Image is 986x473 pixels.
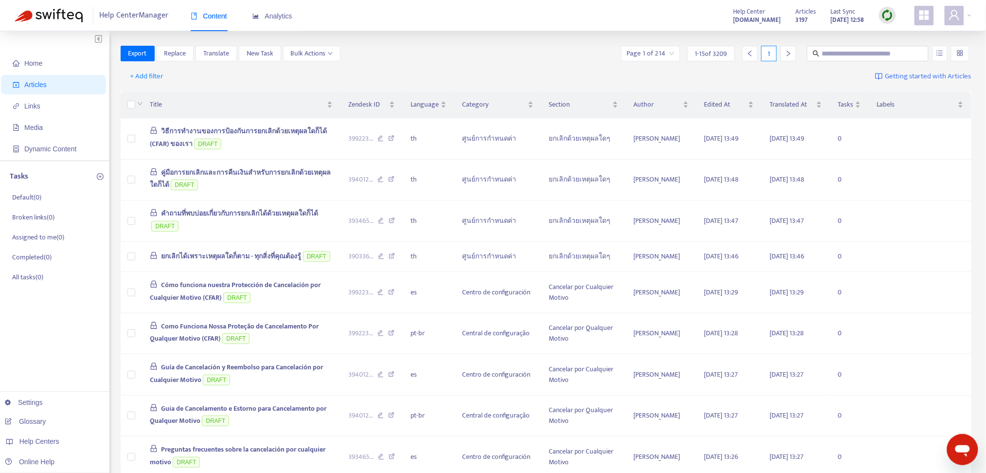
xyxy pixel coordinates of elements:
button: Export [121,46,155,61]
span: [DATE] 13:29 [770,287,804,298]
td: [PERSON_NAME] [626,200,697,242]
td: [PERSON_NAME] [626,242,697,273]
span: [DATE] 13:47 [770,215,804,226]
span: lock [150,363,158,370]
span: Links [24,102,40,110]
span: 394012 ... [348,369,373,380]
span: Dynamic Content [24,145,76,153]
button: Translate [196,46,237,61]
td: 0 [830,200,869,242]
span: Replace [164,48,186,59]
span: lock [150,252,158,259]
td: th [403,242,454,273]
span: left [747,50,753,57]
th: Author [626,91,697,118]
img: sync.dc5367851b00ba804db3.png [881,9,894,21]
span: Translated At [770,99,814,110]
td: ศูนย์การกำหนดค่า [454,118,541,160]
strong: 3197 [796,15,808,25]
span: right [785,50,792,57]
span: 399223 ... [348,328,373,339]
span: Help Center [734,6,766,17]
button: Bulk Actionsdown [283,46,341,61]
span: Media [24,124,43,131]
p: Completed ( 0 ) [12,252,52,262]
span: book [191,13,197,19]
td: ศูนย์การกำหนดค่า [454,200,541,242]
span: Bulk Actions [291,48,333,59]
span: Author [634,99,681,110]
button: unordered-list [932,46,948,61]
th: Language [403,91,454,118]
span: unordered-list [936,50,943,56]
span: Como Funciona Nossa Proteção de Cancelamento Por Qualquer Motivo (CFAR) [150,321,319,345]
span: lock [150,127,158,134]
strong: [DATE] 12:58 [831,15,864,25]
span: ยกเลิกได้เพราะเหตุผลใดก็ตาม - ทุกสิ่งที่คุณต้องรู้ [161,251,301,262]
span: DRAFT [203,375,230,385]
th: Title [142,91,341,118]
span: [DATE] 13:28 [704,327,738,339]
p: Broken links ( 0 ) [12,212,54,222]
p: Default ( 0 ) [12,192,41,202]
td: ศูนย์การกำหนดค่า [454,242,541,273]
button: New Task [239,46,281,61]
span: Content [191,12,227,20]
span: [DATE] 13:46 [704,251,739,262]
td: 0 [830,160,869,201]
span: lock [150,404,158,412]
td: [PERSON_NAME] [626,396,697,437]
span: คู่มือการยกเลิกและการคืนเงินสำหรับการยกเลิกด้วยเหตุผลใดก็ได้ [150,167,331,191]
span: + Add filter [130,71,164,82]
span: DRAFT [222,333,250,344]
span: Category [462,99,526,110]
span: [DATE] 13:27 [704,369,738,380]
span: 390336 ... [348,251,374,262]
span: account-book [13,81,19,88]
span: 399223 ... [348,287,373,298]
span: file-image [13,124,19,131]
span: DRAFT [194,139,221,149]
span: link [13,103,19,109]
span: Home [24,59,42,67]
th: Category [454,91,541,118]
span: Last Sync [831,6,856,17]
span: 394012 ... [348,174,373,185]
span: Guia de Cancelamento e Estorno para Cancelamento por Qualquer Motivo [150,403,327,427]
span: DRAFT [223,292,251,303]
td: Centro de configuración [454,272,541,313]
span: [DATE] 13:27 [770,410,804,421]
th: Tasks [830,91,869,118]
span: Analytics [252,12,292,20]
td: Cancelar por Qualquer Motivo [541,313,626,355]
span: [DATE] 13:48 [770,174,804,185]
span: container [13,146,19,152]
span: [DATE] 13:49 [704,133,739,144]
span: [DATE] 13:27 [770,369,804,380]
span: Cómo funciona nuestra Protección de Cancelación por Cualquier Motivo (CFAR) [150,279,321,303]
span: [DATE] 13:48 [704,174,739,185]
td: Centro de configuración [454,354,541,396]
span: Guía de Cancelación y Reembolso para Cancelación por Cualquier Motivo [150,362,323,385]
td: [PERSON_NAME] [626,272,697,313]
span: DRAFT [173,457,200,468]
a: Settings [5,399,43,406]
td: Central de configuração [454,313,541,355]
span: Preguntas frecuentes sobre la cancelación por cualquier motivo [150,444,326,468]
td: th [403,118,454,160]
span: [DATE] 13:47 [704,215,739,226]
td: Cancelar por Cualquier Motivo [541,272,626,313]
td: pt-br [403,313,454,355]
span: Tasks [838,99,853,110]
span: Zendesk ID [348,99,387,110]
img: image-link [875,73,883,80]
span: DRAFT [202,416,229,426]
a: Getting started with Articles [875,69,971,84]
span: down [137,101,143,107]
span: [DATE] 13:27 [770,451,804,462]
td: [PERSON_NAME] [626,354,697,396]
strong: [DOMAIN_NAME] [734,15,781,25]
span: DRAFT [151,221,179,232]
td: 0 [830,272,869,313]
th: Labels [869,91,971,118]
